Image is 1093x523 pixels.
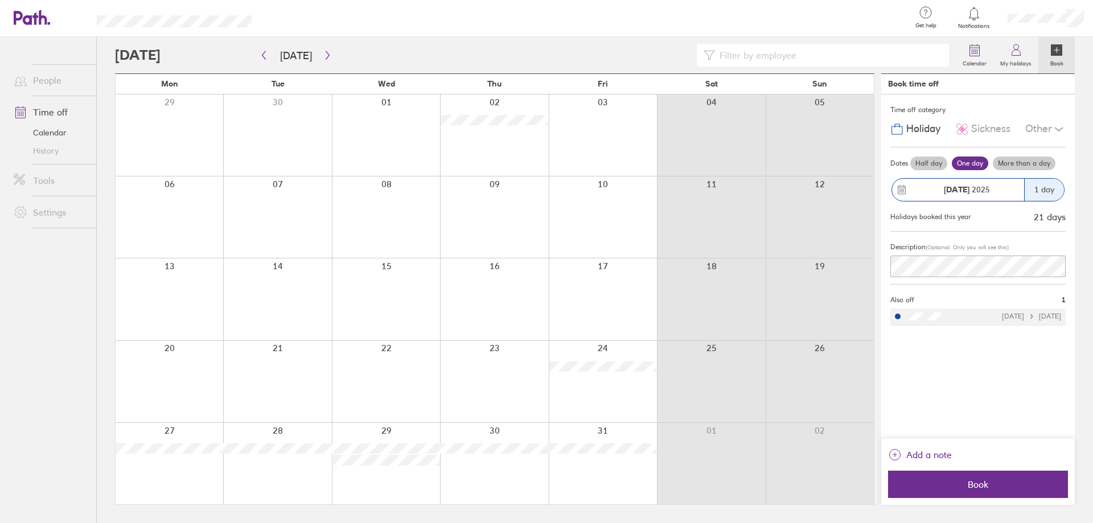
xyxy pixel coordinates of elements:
[952,157,988,170] label: One day
[956,57,993,67] label: Calendar
[944,184,969,195] strong: [DATE]
[161,79,178,88] span: Mon
[705,79,718,88] span: Sat
[5,123,96,142] a: Calendar
[1024,179,1064,201] div: 1 day
[271,46,321,65] button: [DATE]
[910,157,947,170] label: Half day
[1062,296,1066,304] span: 1
[5,101,96,123] a: Time off
[906,123,940,135] span: Holiday
[888,79,939,88] div: Book time off
[5,169,96,192] a: Tools
[944,185,990,194] span: 2025
[1034,212,1066,222] div: 21 days
[926,244,1009,251] span: (Optional. Only you will see this)
[598,79,608,88] span: Fri
[888,446,952,464] button: Add a note
[956,23,993,30] span: Notifications
[971,123,1010,135] span: Sickness
[993,157,1055,170] label: More than a day
[5,201,96,224] a: Settings
[1038,37,1075,73] a: Book
[956,37,993,73] a: Calendar
[1002,312,1061,320] div: [DATE] [DATE]
[1043,57,1070,67] label: Book
[890,159,908,167] span: Dates
[888,471,1068,498] button: Book
[378,79,395,88] span: Wed
[812,79,827,88] span: Sun
[993,37,1038,73] a: My holidays
[5,142,96,160] a: History
[272,79,285,88] span: Tue
[907,22,944,29] span: Get help
[890,213,971,221] div: Holidays booked this year
[890,242,926,251] span: Description
[715,44,942,66] input: Filter by employee
[1025,118,1066,140] div: Other
[5,69,96,92] a: People
[890,296,914,304] span: Also off
[890,172,1066,207] button: [DATE] 20251 day
[896,479,1060,489] span: Book
[956,6,993,30] a: Notifications
[890,101,1066,118] div: Time off category
[906,446,952,464] span: Add a note
[487,79,502,88] span: Thu
[993,57,1038,67] label: My holidays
